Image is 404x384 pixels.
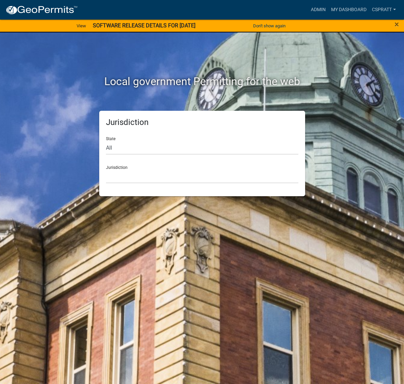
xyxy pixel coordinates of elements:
[250,20,288,31] button: Don't show again
[45,75,359,88] h2: Local government Permitting for the web
[395,20,399,29] span: ×
[328,3,369,16] a: My Dashboard
[93,22,195,29] strong: SOFTWARE RELEASE DETAILS FOR [DATE]
[74,20,89,31] a: View
[369,3,399,16] a: cspratt
[106,118,298,127] h5: Jurisdiction
[395,20,399,28] button: Close
[308,3,328,16] a: Admin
